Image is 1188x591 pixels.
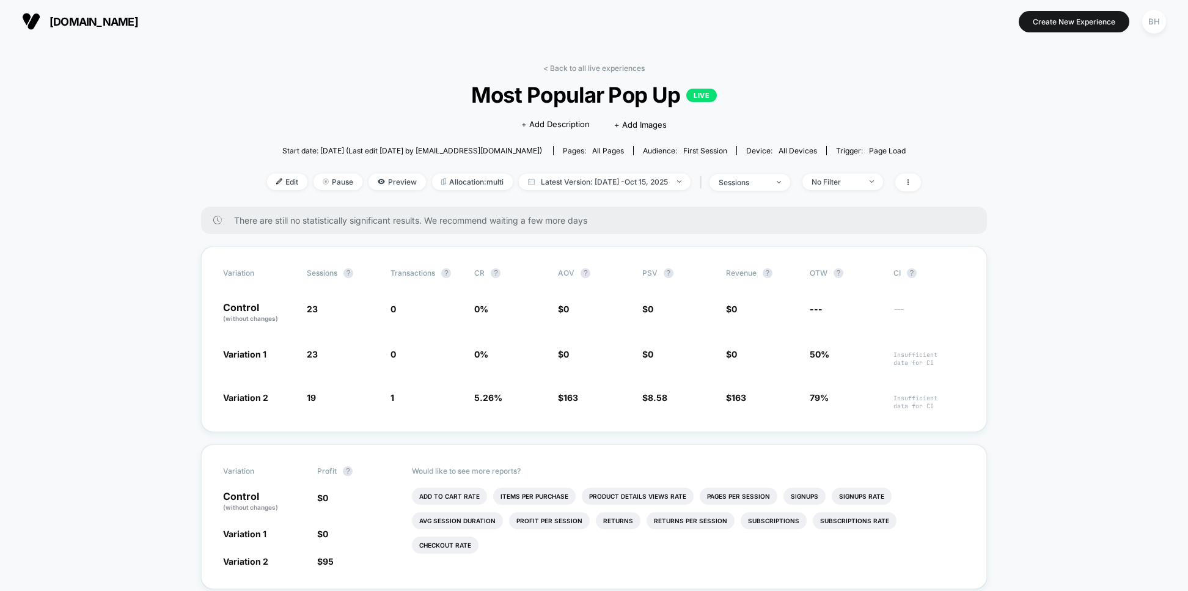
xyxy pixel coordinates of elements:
img: calendar [528,178,535,185]
span: Pause [313,174,362,190]
span: 0 [323,493,328,503]
span: 95 [323,556,334,567]
p: Control [223,303,295,323]
span: $ [317,493,328,503]
button: ? [581,268,590,278]
p: LIVE [686,89,717,102]
span: --- [810,304,823,314]
span: 1 [391,392,394,403]
span: Insufficient data for CI [893,394,965,410]
div: sessions [719,178,768,187]
span: + Add Images [614,120,667,130]
span: $ [558,349,569,359]
span: 0 [391,304,396,314]
a: < Back to all live experiences [543,64,645,73]
img: end [870,180,874,183]
li: Subscriptions [741,512,807,529]
button: ? [834,268,843,278]
li: Returns [596,512,640,529]
img: end [323,178,329,185]
div: No Filter [812,177,860,186]
span: Page Load [869,146,906,155]
span: 0 [648,349,653,359]
button: [DOMAIN_NAME] [18,12,142,31]
span: $ [317,529,328,539]
p: Control [223,491,305,512]
span: There are still no statistically significant results. We recommend waiting a few more days [234,215,963,226]
span: all pages [592,146,624,155]
span: $ [642,392,667,403]
span: Transactions [391,268,435,277]
span: AOV [558,268,574,277]
span: all devices [779,146,817,155]
span: 0 [391,349,396,359]
span: Variation 2 [223,392,268,403]
div: Pages: [563,146,624,155]
li: Signups Rate [832,488,892,505]
li: Returns Per Session [647,512,735,529]
span: + Add Description [521,119,590,131]
div: BH [1142,10,1166,34]
li: Profit Per Session [509,512,590,529]
span: 0 [648,304,653,314]
li: Avg Session Duration [412,512,503,529]
span: Start date: [DATE] (Last edit [DATE] by [EMAIL_ADDRESS][DOMAIN_NAME]) [282,146,542,155]
img: end [777,181,781,183]
span: Variation 2 [223,556,268,567]
span: 23 [307,349,318,359]
span: 8.58 [648,392,667,403]
div: Audience: [643,146,727,155]
span: 19 [307,392,316,403]
button: ? [343,268,353,278]
span: (without changes) [223,504,278,511]
button: ? [907,268,917,278]
li: Checkout Rate [412,537,479,554]
span: First Session [683,146,727,155]
span: 163 [732,392,746,403]
button: ? [441,268,451,278]
span: $ [558,304,569,314]
span: Edit [267,174,307,190]
li: Signups [783,488,826,505]
span: 0 % [474,349,488,359]
li: Pages Per Session [700,488,777,505]
span: [DOMAIN_NAME] [50,15,138,28]
span: $ [726,392,746,403]
span: 0 [732,349,737,359]
span: Variation [223,268,290,278]
span: Variation 1 [223,349,266,359]
img: end [677,180,681,183]
button: Create New Experience [1019,11,1129,32]
span: Most Popular Pop Up [300,82,889,108]
button: BH [1138,9,1170,34]
span: Sessions [307,268,337,277]
button: ? [491,268,501,278]
span: Device: [736,146,826,155]
li: Items Per Purchase [493,488,576,505]
span: CI [893,268,961,278]
span: $ [642,304,653,314]
li: Add To Cart Rate [412,488,487,505]
span: $ [642,349,653,359]
span: $ [726,304,737,314]
img: edit [276,178,282,185]
button: ? [763,268,772,278]
span: 79% [810,392,829,403]
span: Profit [317,466,337,475]
li: Product Details Views Rate [582,488,694,505]
span: OTW [810,268,877,278]
span: 23 [307,304,318,314]
div: Trigger: [836,146,906,155]
span: Latest Version: [DATE] - Oct 15, 2025 [519,174,691,190]
span: 163 [563,392,578,403]
span: $ [558,392,578,403]
span: Preview [369,174,426,190]
span: | [697,174,710,191]
span: 0 [563,349,569,359]
span: Insufficient data for CI [893,351,965,367]
span: Variation [223,466,290,476]
span: $ [726,349,737,359]
span: 0 [732,304,737,314]
button: ? [664,268,673,278]
p: Would like to see more reports? [412,466,966,475]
